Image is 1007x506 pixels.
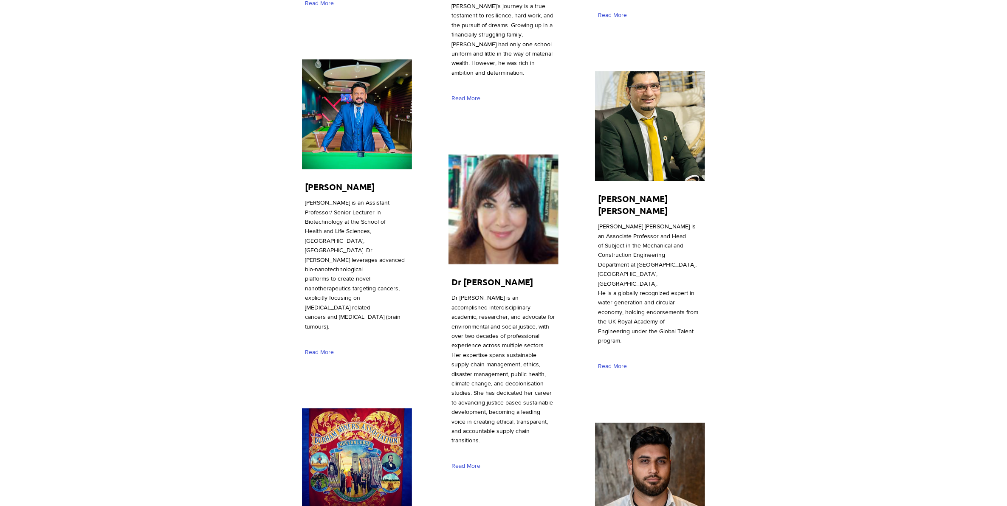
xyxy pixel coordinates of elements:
[451,294,555,444] span: Dr [PERSON_NAME] is an accomplished interdisciplinary academic, researcher, and advocate for envi...
[451,91,484,106] a: Read More
[598,8,631,22] a: Read More
[451,94,480,103] span: Read More
[598,11,627,20] span: Read More
[305,348,334,357] span: Read More
[598,362,627,371] span: Read More
[451,276,533,287] span: Dr [PERSON_NAME]
[305,181,375,192] span: [PERSON_NAME]
[305,345,338,360] a: Read More
[451,459,484,474] a: Read More
[448,155,559,264] img: Wenyan sharpe.jpeg
[595,71,705,181] img: Wenyan sharpe.jpeg
[305,199,405,329] span: [PERSON_NAME] is an Assistant Professor/ Senior Lecturer in Biotechnology at the School of Health...
[598,359,631,374] a: Read More
[302,59,412,169] img: Wenyan sharpe.jpeg
[598,193,668,216] span: [PERSON_NAME] [PERSON_NAME]
[451,462,480,470] span: Read More
[598,223,698,344] span: [PERSON_NAME] [PERSON_NAME] is an Associate Professor and Head of Subject in the Mechanical and C...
